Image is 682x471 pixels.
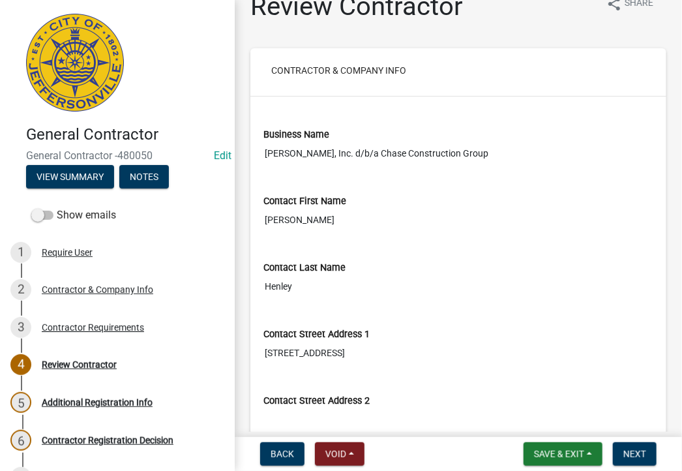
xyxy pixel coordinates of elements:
wm-modal-confirm: Notes [119,172,169,183]
button: Back [260,442,304,466]
span: Save & Exit [534,449,584,459]
label: Contact Last Name [263,264,346,273]
div: Contractor & Company Info [42,285,153,294]
label: Show emails [31,207,116,223]
div: 2 [10,279,31,300]
wm-modal-confirm: Edit Application Number [214,149,231,162]
label: Business Name [263,130,329,140]
button: Next [613,442,657,466]
div: Review Contractor [42,360,117,369]
button: Void [315,442,364,466]
div: 3 [10,317,31,338]
div: Require User [42,248,93,257]
div: Additional Registration Info [42,398,153,407]
span: General Contractor -480050 [26,149,209,162]
div: 5 [10,392,31,413]
div: 1 [10,242,31,263]
label: Contact Street Address 2 [263,397,370,406]
div: 6 [10,430,31,451]
label: Contact Street Address 1 [263,330,370,339]
a: Edit [214,149,231,162]
div: Contractor Requirements [42,323,144,332]
wm-modal-confirm: Summary [26,172,114,183]
div: 4 [10,354,31,375]
div: Contractor Registration Decision [42,436,173,445]
h4: General Contractor [26,125,224,144]
button: Notes [119,165,169,189]
button: View Summary [26,165,114,189]
span: Next [623,449,646,459]
span: Void [325,449,346,459]
label: Contact First Name [263,197,346,206]
button: Save & Exit [524,442,602,466]
span: Back [271,449,294,459]
button: Contractor & Company Info [261,59,417,82]
img: City of Jeffersonville, Indiana [26,14,124,112]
